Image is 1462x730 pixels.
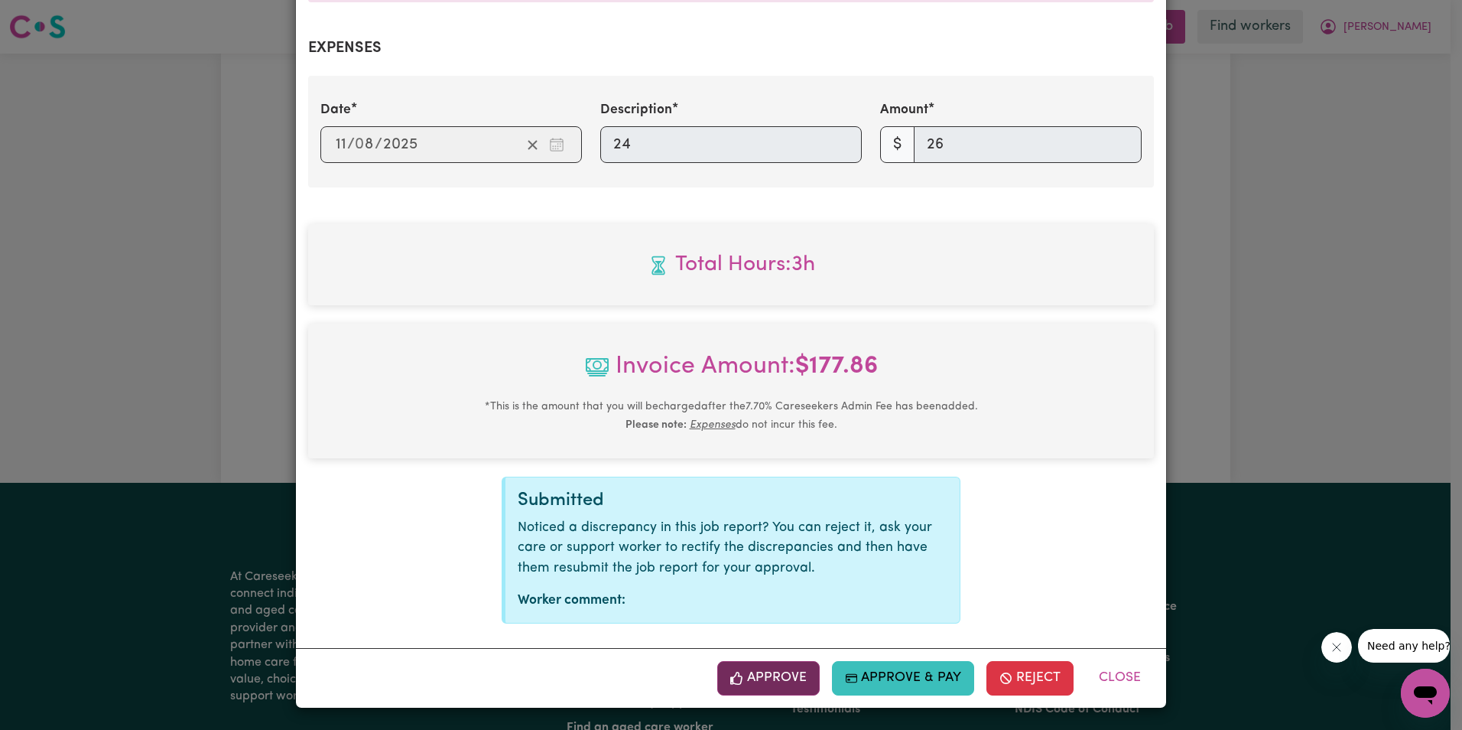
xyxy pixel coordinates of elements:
small: This is the amount that you will be charged after the 7.70 % Careseekers Admin Fee has been added... [485,401,978,431]
label: Date [320,100,351,120]
button: Approve [717,661,820,695]
span: / [375,136,382,153]
button: Close [1086,661,1154,695]
span: Need any help? [9,11,93,23]
input: ---- [382,133,418,156]
label: Description [600,100,672,120]
iframe: Message from company [1358,629,1450,663]
b: $ 177.86 [795,354,878,379]
strong: Worker comment: [518,594,625,607]
span: Invoice Amount: [320,348,1142,397]
iframe: Close message [1321,632,1352,663]
p: Noticed a discrepancy in this job report? You can reject it, ask your care or support worker to r... [518,518,947,578]
button: Approve & Pay [832,661,975,695]
b: Please note: [625,419,687,431]
input: 24 [600,126,862,163]
button: Enter the date of expense [544,133,569,156]
label: Amount [880,100,928,120]
input: -- [356,133,375,156]
h2: Expenses [308,39,1154,57]
span: / [347,136,355,153]
input: -- [335,133,347,156]
span: Total hours worked: 3 hours [320,249,1142,281]
span: 0 [355,137,364,152]
button: Clear date [521,133,544,156]
button: Reject [986,661,1074,695]
u: Expenses [690,419,736,431]
iframe: Button to launch messaging window [1401,669,1450,718]
span: $ [880,126,915,163]
span: Submitted [518,491,604,510]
